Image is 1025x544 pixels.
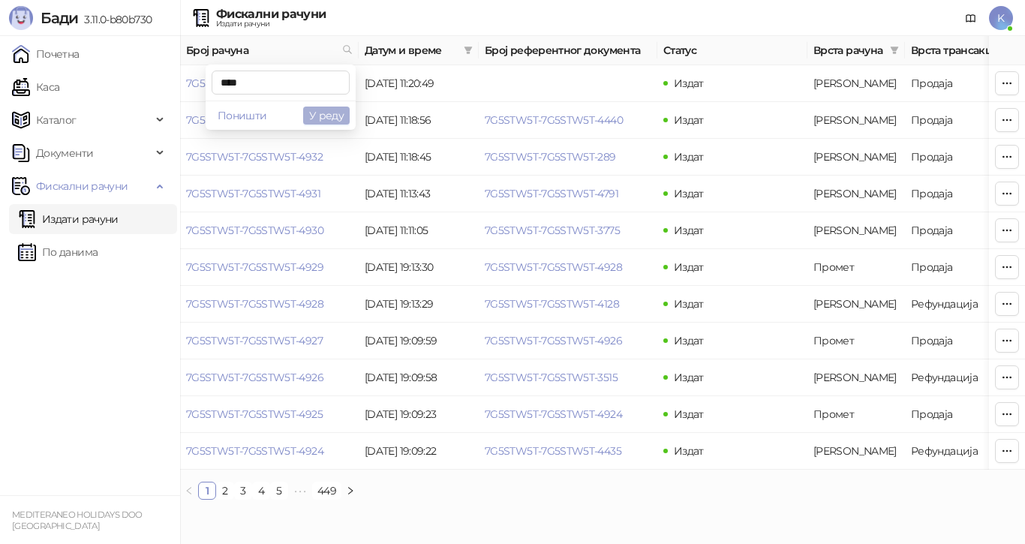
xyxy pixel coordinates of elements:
[252,482,270,500] li: 4
[36,171,128,201] span: Фискални рачуни
[253,482,269,499] a: 4
[180,396,359,433] td: 7G5STW5T-7G5STW5T-4925
[485,444,621,458] a: 7G5STW5T-7G5STW5T-4435
[180,36,359,65] th: Број рачуна
[186,260,323,274] a: 7G5STW5T-7G5STW5T-4929
[12,72,59,102] a: Каса
[359,139,479,176] td: [DATE] 11:18:45
[359,286,479,323] td: [DATE] 19:13:29
[485,224,620,237] a: 7G5STW5T-7G5STW5T-3775
[359,176,479,212] td: [DATE] 11:13:43
[303,107,350,125] button: У реду
[807,176,905,212] td: Аванс
[485,334,622,347] a: 7G5STW5T-7G5STW5T-4926
[185,486,194,495] span: left
[186,113,323,127] a: 7G5STW5T-7G5STW5T-4933
[989,6,1013,30] span: K
[36,105,77,135] span: Каталог
[359,102,479,139] td: [DATE] 11:18:56
[807,396,905,433] td: Промет
[674,224,704,237] span: Издат
[186,334,323,347] a: 7G5STW5T-7G5STW5T-4927
[813,42,884,59] span: Врста рачуна
[235,482,251,499] a: 3
[674,260,704,274] span: Издат
[180,323,359,359] td: 7G5STW5T-7G5STW5T-4927
[674,371,704,384] span: Издат
[12,39,80,69] a: Почетна
[359,323,479,359] td: [DATE] 19:09:59
[807,36,905,65] th: Врста рачуна
[216,20,326,28] div: Издати рачуни
[807,359,905,396] td: Аванс
[186,407,323,421] a: 7G5STW5T-7G5STW5T-4925
[890,46,899,55] span: filter
[485,297,619,311] a: 7G5STW5T-7G5STW5T-4128
[180,286,359,323] td: 7G5STW5T-7G5STW5T-4928
[288,482,312,500] li: Следећих 5 Страна
[288,482,312,500] span: •••
[674,77,704,90] span: Издат
[365,42,458,59] span: Датум и време
[41,9,78,27] span: Бади
[359,65,479,102] td: [DATE] 11:20:49
[216,482,234,500] li: 2
[186,42,336,59] span: Број рачуна
[807,433,905,470] td: Аванс
[186,224,323,237] a: 7G5STW5T-7G5STW5T-4930
[959,6,983,30] a: Документација
[199,482,215,499] a: 1
[198,482,216,500] li: 1
[479,36,657,65] th: Број референтног документа
[180,249,359,286] td: 7G5STW5T-7G5STW5T-4929
[180,212,359,249] td: 7G5STW5T-7G5STW5T-4930
[18,237,98,267] a: По данима
[186,444,323,458] a: 7G5STW5T-7G5STW5T-4924
[807,323,905,359] td: Промет
[485,371,618,384] a: 7G5STW5T-7G5STW5T-3515
[270,482,288,500] li: 5
[312,482,341,500] li: 449
[212,107,273,125] button: Поништи
[359,249,479,286] td: [DATE] 19:13:30
[807,102,905,139] td: Аванс
[180,482,198,500] button: left
[674,334,704,347] span: Издат
[657,36,807,65] th: Статус
[186,371,323,384] a: 7G5STW5T-7G5STW5T-4926
[78,13,152,26] span: 3.11.0-b80b730
[186,187,320,200] a: 7G5STW5T-7G5STW5T-4931
[485,150,616,164] a: 7G5STW5T-7G5STW5T-289
[461,39,476,62] span: filter
[341,482,359,500] li: Следећа страна
[341,482,359,500] button: right
[180,359,359,396] td: 7G5STW5T-7G5STW5T-4926
[359,396,479,433] td: [DATE] 19:09:23
[186,77,323,90] a: 7G5STW5T-7G5STW5T-4934
[234,482,252,500] li: 3
[485,407,622,421] a: 7G5STW5T-7G5STW5T-4924
[36,138,93,168] span: Документи
[180,176,359,212] td: 7G5STW5T-7G5STW5T-4931
[674,150,704,164] span: Издат
[359,359,479,396] td: [DATE] 19:09:58
[674,113,704,127] span: Издат
[674,187,704,200] span: Издат
[485,187,618,200] a: 7G5STW5T-7G5STW5T-4791
[674,407,704,421] span: Издат
[217,482,233,499] a: 2
[313,482,341,499] a: 449
[807,212,905,249] td: Аванс
[18,204,119,234] a: Издати рачуни
[186,150,323,164] a: 7G5STW5T-7G5STW5T-4932
[9,6,33,30] img: Logo
[807,65,905,102] td: Аванс
[359,212,479,249] td: [DATE] 11:11:05
[216,8,326,20] div: Фискални рачуни
[180,433,359,470] td: 7G5STW5T-7G5STW5T-4924
[911,42,1011,59] span: Врста трансакције
[807,249,905,286] td: Промет
[346,486,355,495] span: right
[464,46,473,55] span: filter
[359,433,479,470] td: [DATE] 19:09:22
